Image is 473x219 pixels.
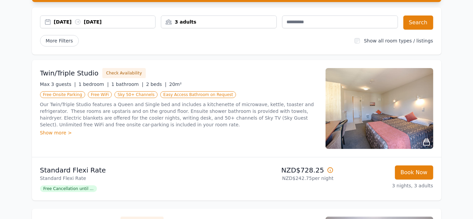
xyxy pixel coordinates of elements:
p: Our Twin/Triple Studio features a Queen and Single bed and includes a kitchenette of microwave, k... [40,101,317,128]
p: NZD$728.25 [239,165,334,175]
button: Search [403,15,433,30]
span: More Filters [40,35,79,46]
p: NZD$242.75 per night [239,175,334,182]
p: Standard Flexi Rate [40,165,234,175]
span: 2 beds | [146,82,167,87]
span: Max 3 guests | [40,82,76,87]
div: [DATE] [DATE] [54,19,156,25]
label: Show all room types / listings [364,38,433,43]
div: Show more > [40,129,317,136]
button: Check Availability [102,68,145,78]
span: Free Cancellation until ... [40,185,97,192]
p: 3 nights, 3 adults [339,182,433,189]
p: Standard Flexi Rate [40,175,234,182]
div: 3 adults [161,19,276,25]
span: 1 bathroom | [111,82,143,87]
span: Free WiFi [88,91,112,98]
span: Sky 50+ Channels [114,91,158,98]
button: Book Now [395,165,433,180]
h3: Twin/Triple Studio [40,68,99,78]
span: Easy Access Bathroom on Request [160,91,236,98]
span: 20m² [169,82,182,87]
span: 1 bedroom | [78,82,109,87]
span: Free Onsite Parking [40,91,85,98]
